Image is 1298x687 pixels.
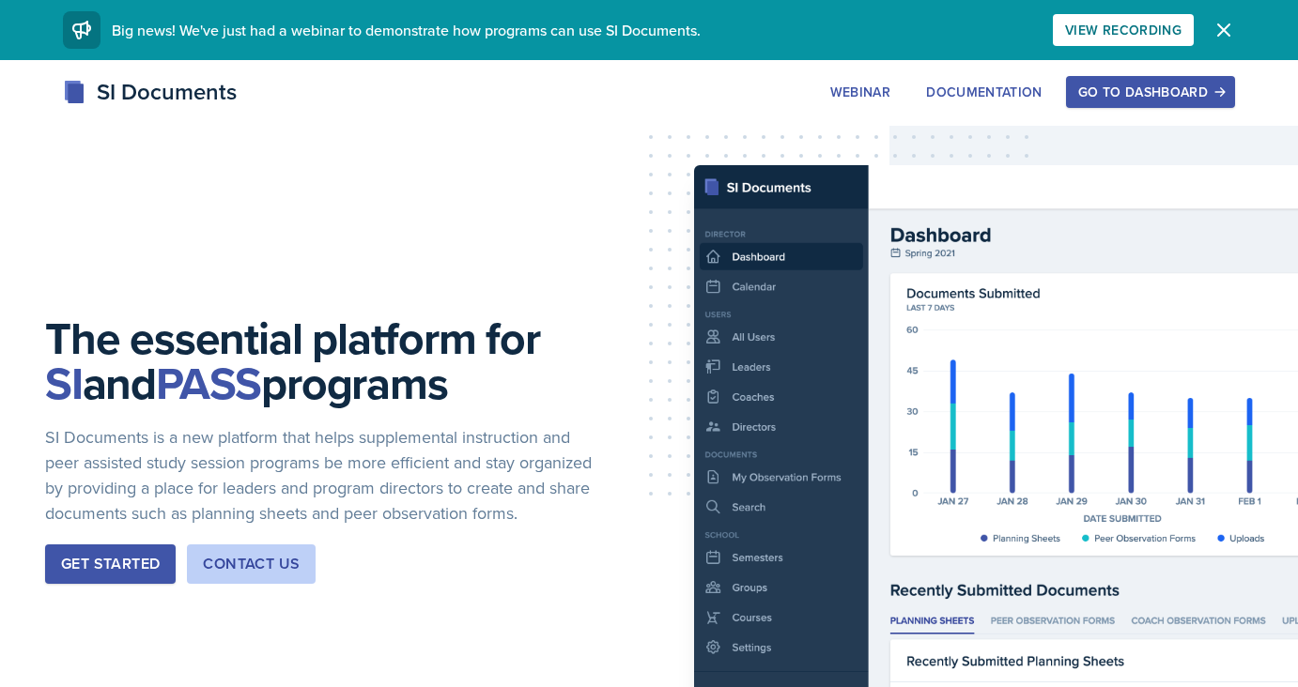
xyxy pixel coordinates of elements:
[203,553,300,575] div: Contact Us
[61,553,160,575] div: Get Started
[830,84,890,99] div: Webinar
[818,76,903,108] button: Webinar
[926,84,1043,99] div: Documentation
[914,76,1055,108] button: Documentation
[1053,14,1194,46] button: View Recording
[187,544,316,584] button: Contact Us
[1066,76,1235,108] button: Go to Dashboard
[112,20,701,40] span: Big news! We've just had a webinar to demonstrate how programs can use SI Documents.
[1065,23,1182,38] div: View Recording
[63,75,237,109] div: SI Documents
[45,544,176,584] button: Get Started
[1078,84,1223,99] div: Go to Dashboard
